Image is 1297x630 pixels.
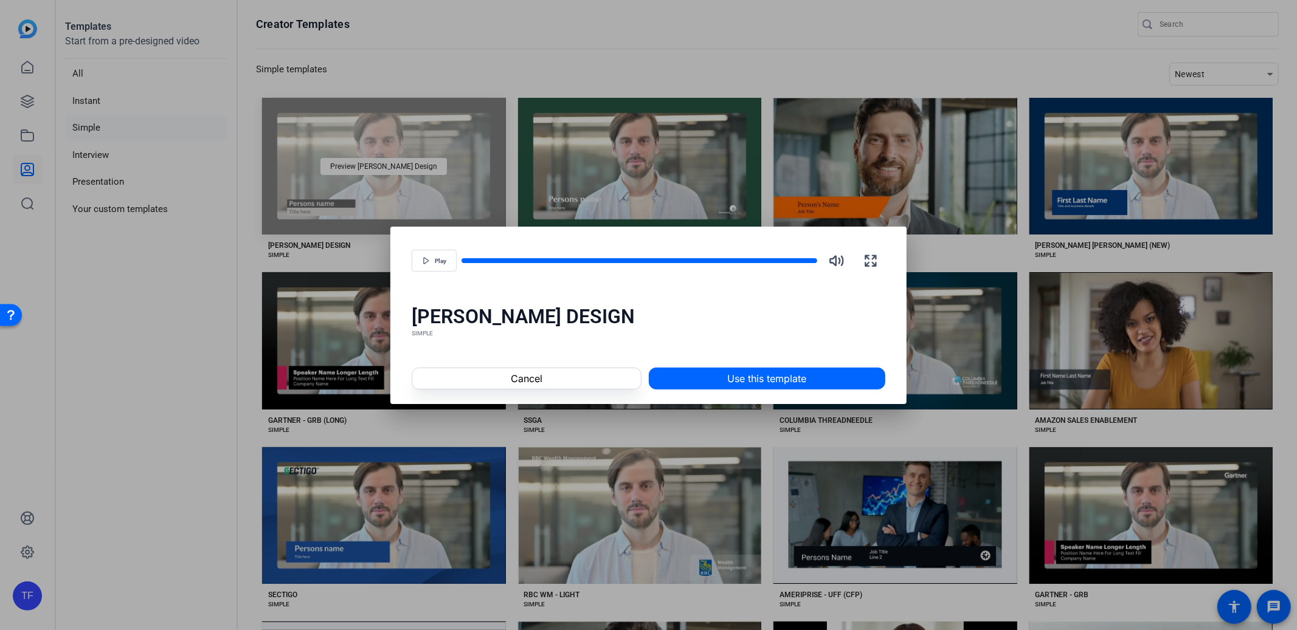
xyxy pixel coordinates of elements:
button: Fullscreen [856,246,885,275]
span: Use this template [727,371,806,386]
span: Cancel [511,371,542,386]
span: Play [435,258,446,265]
div: SIMPLE [412,329,885,338]
div: [PERSON_NAME] DESIGN [412,304,885,329]
button: Play [412,250,457,272]
button: Mute [822,246,851,275]
button: Use this template [649,368,885,389]
button: Cancel [412,368,641,389]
